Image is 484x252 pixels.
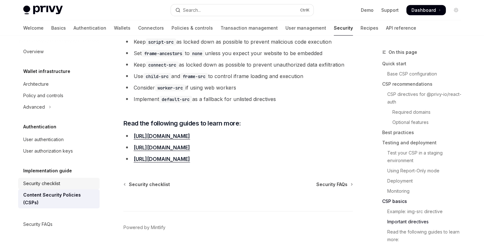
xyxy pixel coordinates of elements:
a: Security checklist [124,181,170,188]
img: light logo [23,6,63,15]
a: Quick start [382,59,466,69]
div: Security FAQs [23,220,53,228]
a: Important directives [382,217,466,227]
a: Policies & controls [172,20,213,36]
a: Test your CSP in a staging environment [382,148,466,166]
div: User authentication [23,136,64,143]
a: Security FAQs [18,219,100,230]
h5: Authentication [23,123,56,131]
a: CSP recommendations [382,79,466,89]
code: worker-src [155,84,186,91]
a: Transaction management [221,20,278,36]
li: Keep as locked down as possible to prevent unauthorized data exfiltration [123,60,353,69]
a: Dashboard [406,5,446,15]
a: Welcome [23,20,44,36]
div: User authorization keys [23,147,73,155]
a: Security checklist [18,178,100,189]
button: Open search [171,4,313,16]
div: Advanced [23,103,45,111]
a: Base CSP configuration [382,69,466,79]
span: Dashboard [411,7,436,13]
a: Basics [51,20,66,36]
code: frame-ancestors [142,50,185,57]
a: User authorization keys [18,145,100,157]
code: child-src [143,73,171,80]
code: default-src [159,96,192,103]
a: Demo [361,7,374,13]
li: Implement as a fallback for unlisted directives [123,95,353,104]
a: [URL][DOMAIN_NAME] [134,144,190,151]
span: On this page [389,48,417,56]
a: Best practices [382,127,466,138]
a: Recipes [361,20,378,36]
a: Policy and controls [18,90,100,101]
code: none [190,50,205,57]
div: Overview [23,48,44,55]
a: [URL][DOMAIN_NAME] [134,133,190,140]
h5: Implementation guide [23,167,72,175]
button: Toggle Advanced section [18,101,100,113]
span: Security checklist [129,181,170,188]
li: Set to unless you expect your website to be embedded [123,49,353,58]
a: Optional features [382,117,466,127]
a: Read the following guides to learn more: [382,227,466,245]
span: Security FAQs [316,181,347,188]
a: Example: img-src directive [382,206,466,217]
a: Connectors [138,20,164,36]
code: script-src [146,39,176,46]
code: frame-src [180,73,208,80]
a: Security FAQs [316,181,352,188]
a: API reference [386,20,416,36]
span: Ctrl K [300,8,310,13]
a: Required domains [382,107,466,117]
a: CSP directives for @privy-io/react-auth [382,89,466,107]
button: Toggle dark mode [451,5,461,15]
a: Overview [18,46,100,57]
a: Deployment [382,176,466,186]
li: Keep as locked down as possible to prevent malicious code execution [123,37,353,46]
a: Support [381,7,399,13]
a: Content Security Policies (CSPs) [18,189,100,208]
a: User management [285,20,326,36]
h5: Wallet infrastructure [23,68,70,75]
a: Authentication [74,20,106,36]
a: Testing and deployment [382,138,466,148]
a: [URL][DOMAIN_NAME] [134,156,190,162]
a: Security [334,20,353,36]
span: Read the following guides to learn more: [123,119,241,128]
a: Powered by Mintlify [123,224,165,231]
a: User authentication [18,134,100,145]
div: Security checklist [23,180,60,187]
div: Architecture [23,80,49,88]
a: CSP basics [382,196,466,206]
code: connect-src [146,61,179,68]
a: Architecture [18,78,100,90]
div: Content Security Policies (CSPs) [23,191,96,206]
li: Consider if using web workers [123,83,353,92]
a: Monitoring [382,186,466,196]
div: Policy and controls [23,92,63,99]
div: Search... [183,6,201,14]
a: Wallets [114,20,130,36]
li: Use and to control iframe loading and execution [123,72,353,81]
a: Using Report-Only mode [382,166,466,176]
